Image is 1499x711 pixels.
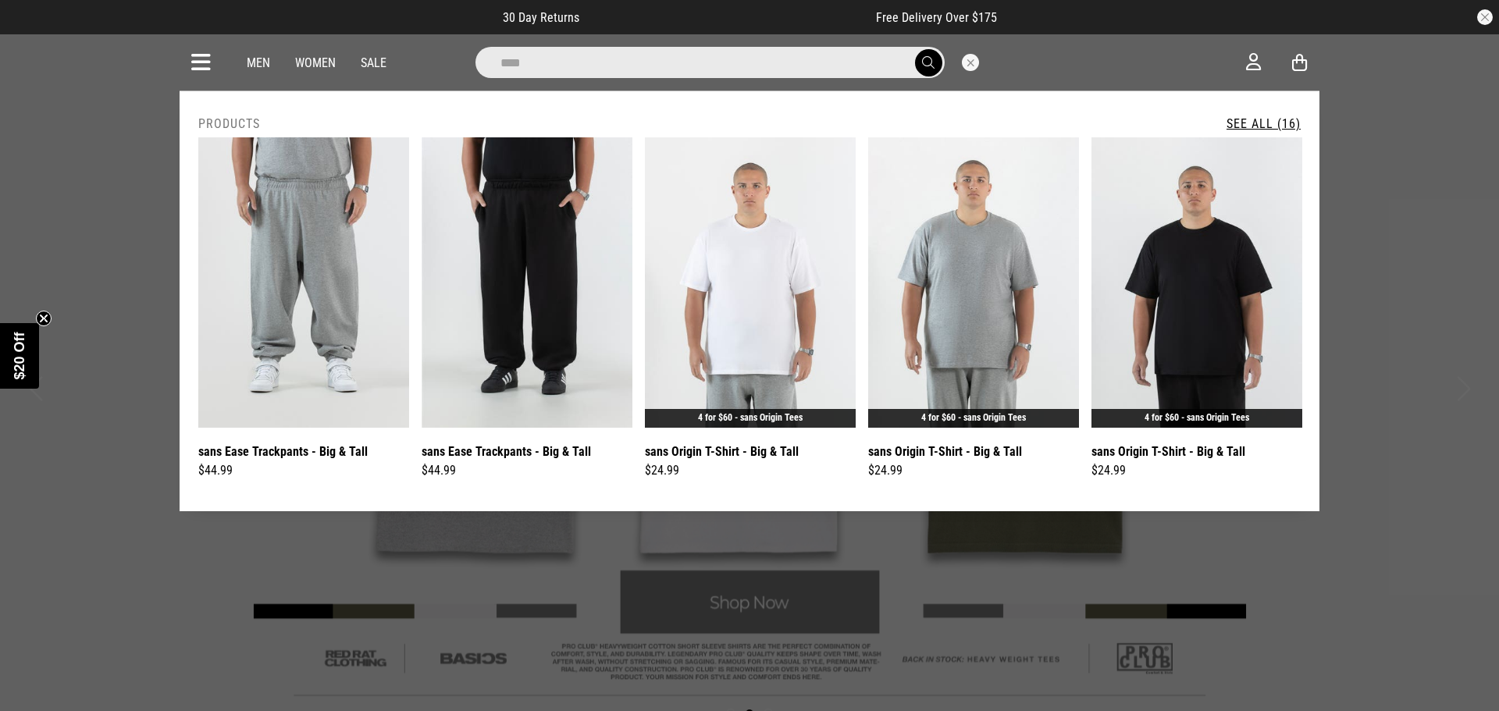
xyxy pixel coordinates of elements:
[645,137,856,428] img: Sans Origin T-shirt - Big & Tall in White
[422,461,632,480] div: $44.99
[422,137,632,428] img: Sans Ease Trackpants - Big & Tall in Black
[868,137,1079,428] img: Sans Origin T-shirt - Big & Tall in Grey
[422,442,591,461] a: sans Ease Trackpants - Big & Tall
[1091,442,1245,461] a: sans Origin T-Shirt - Big & Tall
[198,442,368,461] a: sans Ease Trackpants - Big & Tall
[198,461,409,480] div: $44.99
[645,442,799,461] a: sans Origin T-Shirt - Big & Tall
[198,137,409,428] img: Sans Ease Trackpants - Big & Tall in Grey
[36,311,52,326] button: Close teaser
[962,54,979,71] button: Close search
[876,10,997,25] span: Free Delivery Over $175
[12,6,59,53] button: Open LiveChat chat widget
[645,461,856,480] div: $24.99
[868,442,1022,461] a: sans Origin T-Shirt - Big & Tall
[503,10,579,25] span: 30 Day Returns
[1091,137,1302,428] img: Sans Origin T-shirt - Big & Tall in Black
[1145,412,1249,423] a: 4 for $60 - sans Origin Tees
[1227,116,1301,131] a: See All (16)
[198,116,260,131] h2: Products
[361,55,386,70] a: Sale
[12,332,27,379] span: $20 Off
[1091,461,1302,480] div: $24.99
[295,55,336,70] a: Women
[868,461,1079,480] div: $24.99
[247,55,270,70] a: Men
[698,412,803,423] a: 4 for $60 - sans Origin Tees
[921,412,1026,423] a: 4 for $60 - sans Origin Tees
[611,9,845,25] iframe: Customer reviews powered by Trustpilot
